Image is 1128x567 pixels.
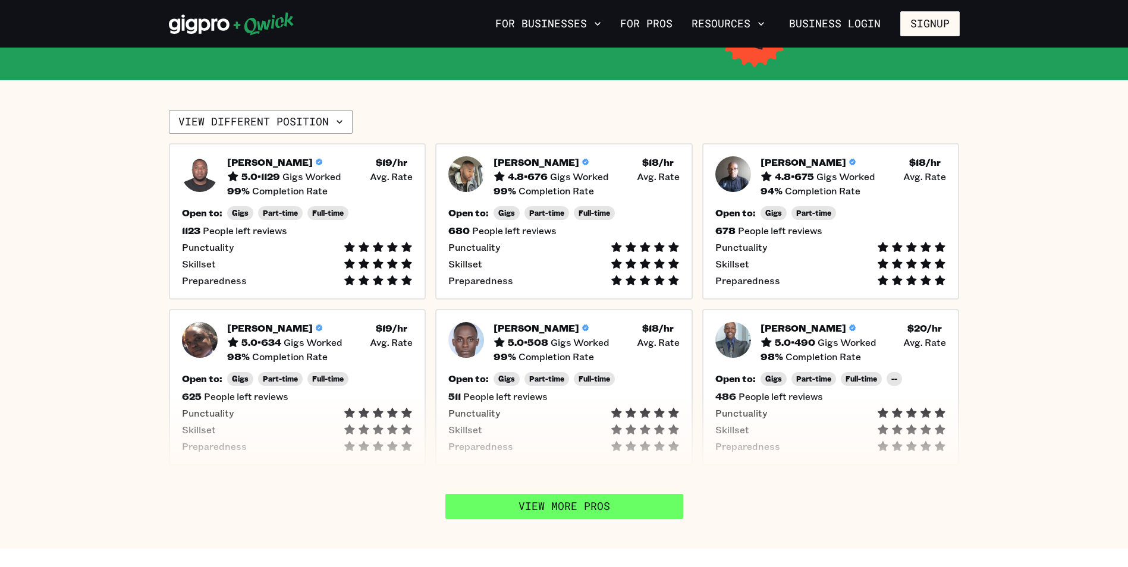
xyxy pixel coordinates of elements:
span: Punctuality [715,407,767,419]
h5: 98 % [761,351,783,363]
span: Gigs [765,374,782,383]
span: Preparedness [182,275,247,286]
h5: 99 % [494,185,516,197]
img: Pro headshot [448,156,484,192]
span: Avg. Rate [370,171,413,182]
span: Completion Rate [785,185,860,197]
h5: 5.0 • 634 [241,336,281,348]
h5: 4.8 • 675 [775,171,814,182]
h5: $ 18 /hr [642,322,674,334]
h5: 680 [448,225,470,237]
span: Skillset [182,424,216,436]
span: Part-time [263,374,298,383]
span: Preparedness [182,440,247,452]
h5: 486 [715,390,736,402]
span: Skillset [448,258,482,270]
h5: Open to: [715,207,756,219]
span: -- [891,374,897,383]
span: Completion Rate [519,351,594,363]
span: Part-time [529,374,564,383]
span: Part-time [529,209,564,218]
button: View different position [169,110,353,134]
span: People left reviews [472,225,557,237]
h5: $ 18 /hr [909,156,941,168]
span: Avg. Rate [637,171,680,182]
span: Gigs Worked [550,171,609,182]
span: Preparedness [448,440,513,452]
h5: 5.0 • 1129 [241,171,280,182]
span: Full-time [312,209,344,218]
span: Preparedness [715,275,780,286]
h5: 99 % [494,351,516,363]
span: Part-time [796,209,831,218]
button: Pro headshot[PERSON_NAME]4.8•675Gigs Worked$18/hr Avg. Rate94%Completion RateOpen to:GigsPart-tim... [702,143,960,300]
span: Full-time [312,374,344,383]
span: Gigs [232,374,249,383]
span: Punctuality [448,407,500,419]
h5: $ 19 /hr [376,322,407,334]
h5: 98 % [227,351,250,363]
span: Full-time [579,374,610,383]
h5: 94 % [761,185,783,197]
h5: Open to: [715,373,756,385]
h5: $ 20 /hr [907,322,942,334]
span: Gigs Worked [551,336,609,348]
h5: 5.0 • 508 [508,336,548,348]
h5: 99 % [227,185,250,197]
span: Punctuality [715,241,767,253]
a: View More Pros [445,494,683,519]
a: For Pros [615,14,677,34]
button: For Businesses [491,14,606,34]
span: Gigs [765,209,782,218]
h5: $ 18 /hr [642,156,674,168]
h5: 5.0 • 490 [775,336,815,348]
span: Preparedness [448,275,513,286]
h5: [PERSON_NAME] [494,322,579,334]
button: Pro headshot[PERSON_NAME]5.0•490Gigs Worked$20/hr Avg. Rate98%Completion RateOpen to:GigsPart-tim... [702,309,960,465]
button: Signup [900,11,960,36]
span: People left reviews [203,225,287,237]
span: Gigs [498,209,515,218]
span: Completion Rate [252,351,328,363]
span: Skillset [715,424,749,436]
h5: 625 [182,390,202,402]
span: Gigs [232,209,249,218]
span: Punctuality [182,407,234,419]
span: Skillset [182,258,216,270]
span: Part-time [263,209,298,218]
h5: [PERSON_NAME] [494,156,579,168]
span: Gigs Worked [284,336,343,348]
button: Pro headshot[PERSON_NAME]4.8•676Gigs Worked$18/hr Avg. Rate99%Completion RateOpen to:GigsPart-tim... [435,143,693,300]
span: Avg. Rate [637,336,680,348]
span: Avg. Rate [370,336,413,348]
h5: 511 [448,390,461,402]
h5: Open to: [448,373,489,385]
span: Full-time [579,209,610,218]
h5: [PERSON_NAME] [227,322,313,334]
span: Gigs Worked [282,171,341,182]
span: Skillset [715,258,749,270]
h5: 4.8 • 676 [508,171,548,182]
span: People left reviews [739,390,823,402]
button: Pro headshot[PERSON_NAME]5.0•634Gigs Worked$19/hr Avg. Rate98%Completion RateOpen to:GigsPart-tim... [169,309,426,465]
span: People left reviews [738,225,822,237]
img: Pro headshot [182,156,218,192]
span: Completion Rate [252,185,328,197]
span: Avg. Rate [903,336,946,348]
a: Pro headshot[PERSON_NAME]5.0•1129Gigs Worked$19/hr Avg. Rate99%Completion RateOpen to:GigsPart-ti... [169,143,426,300]
span: People left reviews [204,390,288,402]
span: Gigs Worked [818,336,876,348]
button: Pro headshot[PERSON_NAME]5.0•508Gigs Worked$18/hr Avg. Rate99%Completion RateOpen to:GigsPart-tim... [435,309,693,465]
h5: 1123 [182,225,200,237]
span: Skillset [448,424,482,436]
img: Pro headshot [715,156,751,192]
h5: Open to: [182,207,222,219]
h5: $ 19 /hr [376,156,407,168]
img: Pro headshot [715,322,751,358]
h5: Open to: [448,207,489,219]
span: Part-time [796,374,831,383]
